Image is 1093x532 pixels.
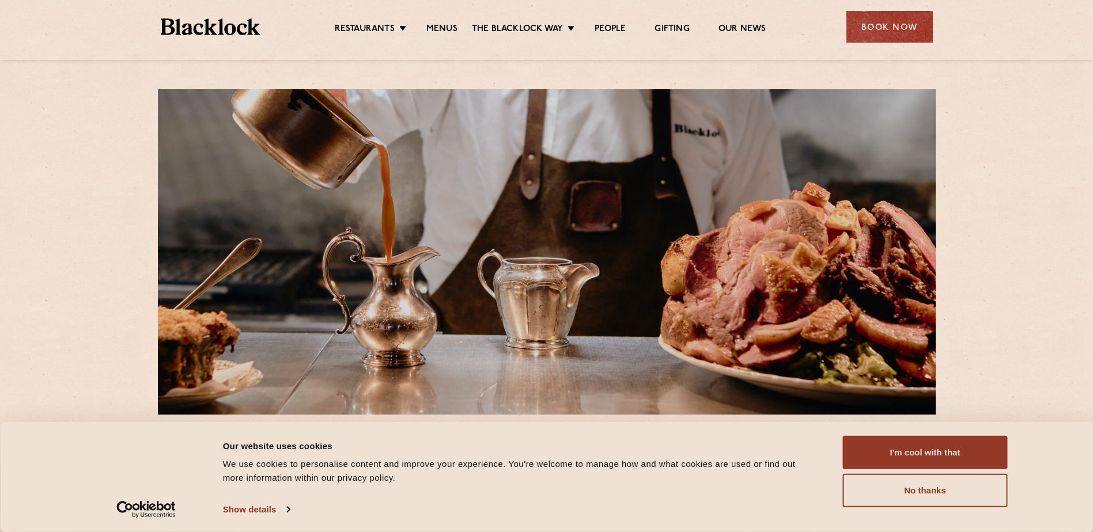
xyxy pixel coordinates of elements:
[96,501,196,518] a: Usercentrics Cookiebot - opens in a new window
[161,18,260,35] img: BL_Textured_Logo-footer-cropped.svg
[335,24,395,36] a: Restaurants
[426,24,457,36] a: Menus
[655,24,689,36] a: Gifting
[846,11,933,43] div: Book Now
[472,24,563,36] a: The Blacklock Way
[223,501,290,518] a: Show details
[223,457,817,485] div: We use cookies to personalise content and improve your experience. You're welcome to manage how a...
[223,439,817,453] div: Our website uses cookies
[595,24,626,36] a: People
[718,24,766,36] a: Our News
[843,474,1008,507] button: No thanks
[843,436,1008,469] button: I'm cool with that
